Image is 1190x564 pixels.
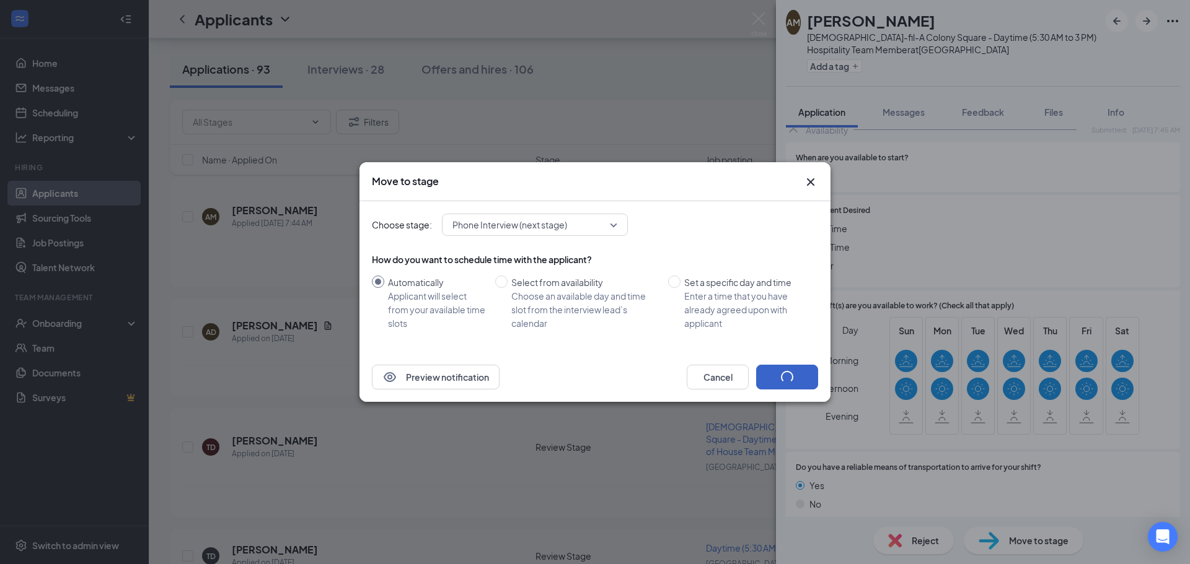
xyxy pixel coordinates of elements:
[803,175,818,189] button: Close
[684,275,808,289] div: Set a specific day and time
[372,365,500,389] button: EyePreview notification
[511,289,658,330] div: Choose an available day and time slot from the interview lead’s calendar
[372,175,439,188] h3: Move to stage
[511,275,658,289] div: Select from availability
[372,253,818,266] div: How do you want to schedule time with the applicant?
[684,289,808,330] div: Enter a time that you have already agreed upon with applicant
[388,275,485,289] div: Automatically
[452,215,567,234] span: Phone Interview (next stage)
[372,218,432,232] span: Choose stage:
[1148,522,1178,552] div: Open Intercom Messenger
[687,365,749,389] button: Cancel
[382,370,397,384] svg: Eye
[388,289,485,330] div: Applicant will select from your available time slots
[803,175,818,189] svg: Cross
